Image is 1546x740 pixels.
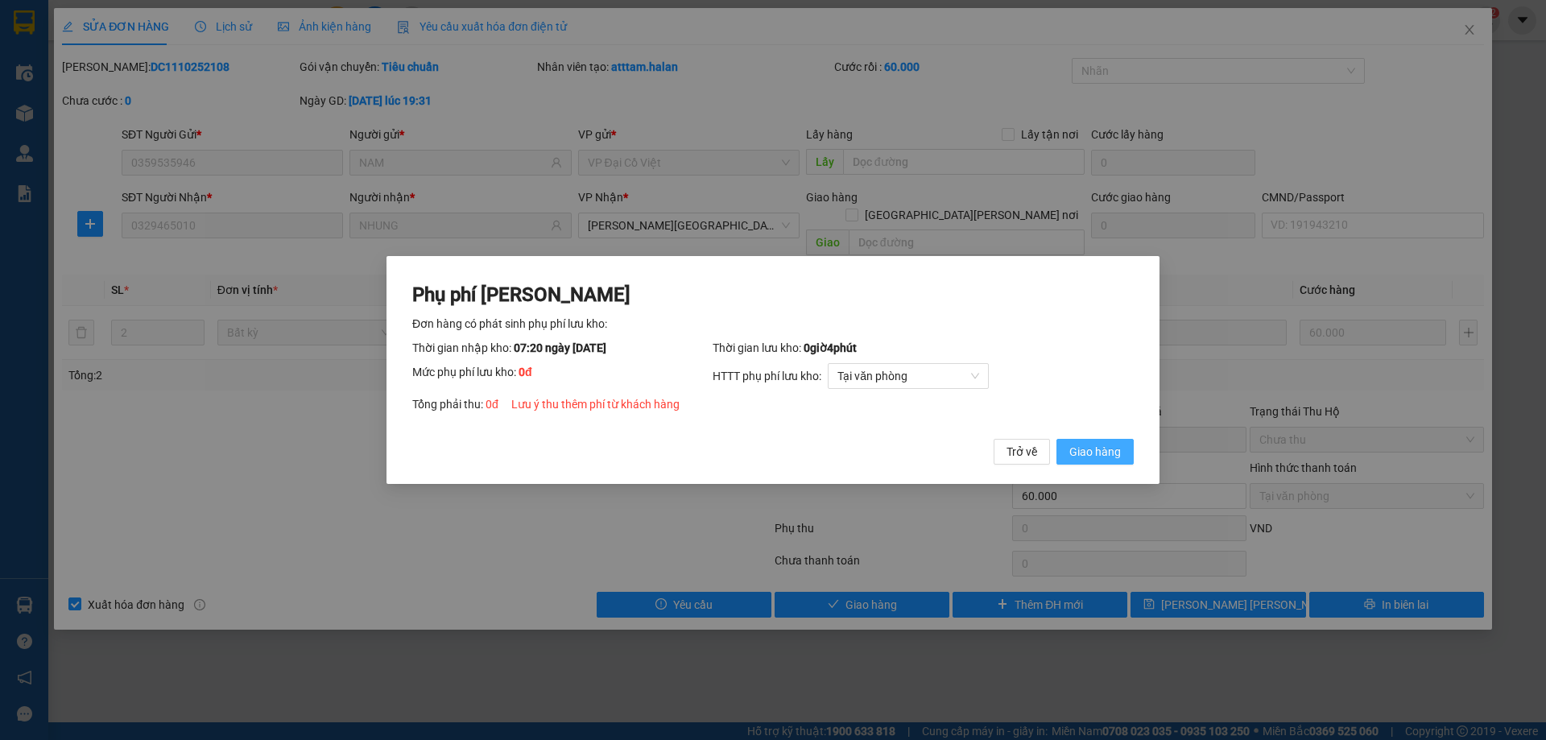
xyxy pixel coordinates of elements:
[412,315,1134,333] div: Đơn hàng có phát sinh phụ phí lưu kho:
[519,366,532,378] span: 0 đ
[1056,439,1134,465] button: Giao hàng
[511,398,680,411] span: Lưu ý thu thêm phí từ khách hàng
[412,339,713,357] div: Thời gian nhập kho:
[486,398,498,411] span: 0 đ
[1069,443,1121,461] span: Giao hàng
[713,363,1134,389] div: HTTT phụ phí lưu kho:
[151,39,673,80] li: 271 - [PERSON_NAME] Tự [PERSON_NAME][GEOGRAPHIC_DATA] - [GEOGRAPHIC_DATA][PERSON_NAME]
[837,364,979,388] span: Tại văn phòng
[412,363,713,389] div: Mức phụ phí lưu kho:
[412,283,630,306] span: Phụ phí [PERSON_NAME]
[994,439,1050,465] button: Trở về
[514,341,606,354] span: 07:20 ngày [DATE]
[713,339,1134,357] div: Thời gian lưu kho:
[1007,443,1037,461] span: Trở về
[412,395,1134,413] div: Tổng phải thu:
[20,20,141,101] img: logo.jpg
[20,117,246,171] b: GỬI : [PERSON_NAME][GEOGRAPHIC_DATA]
[804,341,857,354] span: 0 giờ 4 phút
